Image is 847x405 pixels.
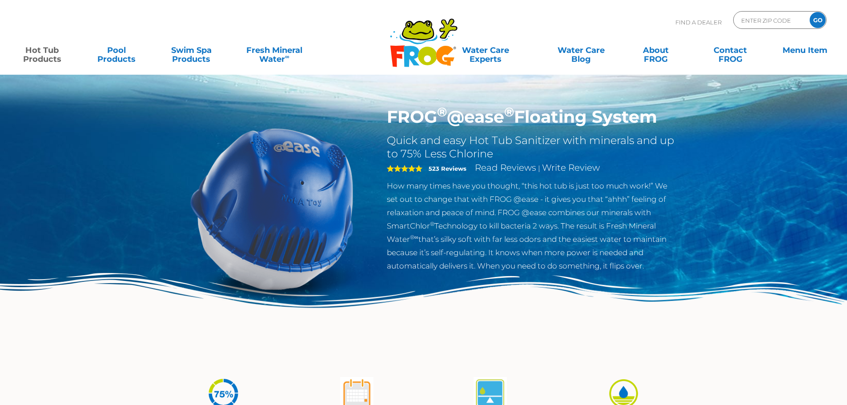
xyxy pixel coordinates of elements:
strong: 523 Reviews [429,165,466,172]
sup: ® [430,221,434,227]
a: Read Reviews [475,162,536,173]
a: Hot TubProducts [9,41,75,59]
a: Water CareBlog [548,41,614,59]
a: Fresh MineralWater∞ [233,41,316,59]
sup: ®∞ [410,234,418,241]
a: PoolProducts [84,41,150,59]
p: How many times have you thought, “this hot tub is just too much work!” We set out to change that ... [387,179,677,273]
a: Water CareExperts [432,41,539,59]
sup: ® [437,104,447,120]
img: hot-tub-product-atease-system.png [170,107,374,310]
input: Zip Code Form [740,14,800,27]
p: Find A Dealer [675,11,722,33]
a: ContactFROG [697,41,763,59]
h2: Quick and easy Hot Tub Sanitizer with minerals and up to 75% Less Chlorine [387,134,677,160]
a: Menu Item [772,41,838,59]
input: GO [810,12,826,28]
h1: FROG @ease Floating System [387,107,677,127]
span: 5 [387,165,422,172]
a: Write Review [542,162,600,173]
a: Swim SpaProducts [158,41,225,59]
a: AboutFROG [622,41,689,59]
sup: ∞ [285,53,289,60]
sup: ® [504,104,514,120]
span: | [538,164,540,172]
